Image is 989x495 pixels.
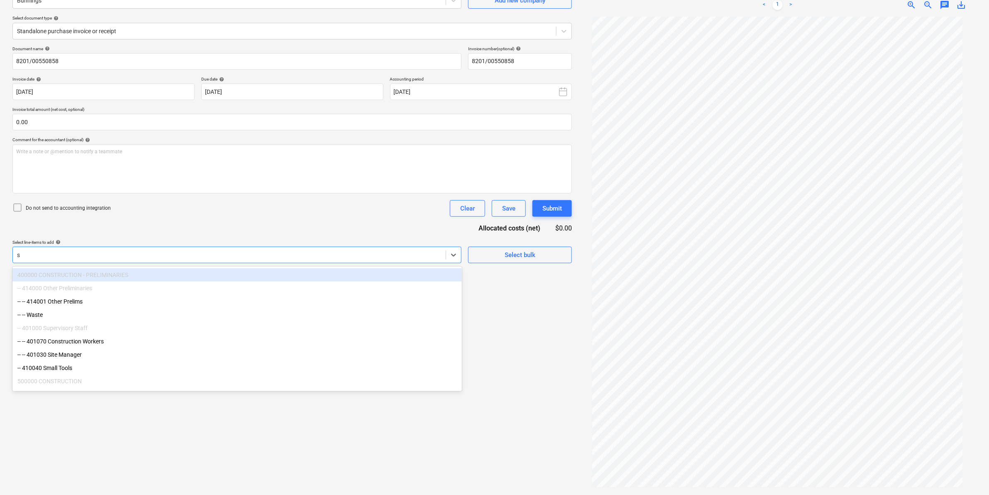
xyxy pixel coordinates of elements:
div: $0.00 [554,223,572,233]
span: help [54,240,61,245]
div: -- -- Waste [12,308,462,321]
div: 400000 CONSTRUCTION - PRELIMINARIES [12,268,462,282]
input: Document name [12,53,462,70]
div: -- 410040 Small Tools [12,361,462,375]
button: Clear [450,200,485,217]
div: Save [502,203,515,214]
input: Invoice total amount (net cost, optional) [12,114,572,130]
div: Document name [12,46,462,51]
p: Invoice total amount (net cost, optional) [12,107,572,114]
div: Submit [542,203,562,214]
div: 500000 CONSTRUCTION [12,375,462,388]
div: Invoice date [12,76,195,82]
div: -- 414000 Other Preliminaries [12,282,462,295]
div: Allocated costs (net) [464,223,554,233]
span: help [52,16,59,21]
button: [DATE] [390,83,572,100]
div: -- -- 401030 Site Manager [12,348,462,361]
div: Clear [460,203,475,214]
span: help [83,137,90,142]
div: Select line-items to add [12,240,462,245]
button: Submit [532,200,572,217]
div: -- -- 401070 Construction Workers [12,335,462,348]
div: Invoice number (optional) [468,46,572,51]
p: Do not send to accounting integration [26,205,111,212]
span: help [514,46,521,51]
p: Accounting period [390,76,572,83]
span: help [217,77,224,82]
button: Save [492,200,526,217]
span: help [34,77,41,82]
input: Invoice number [468,53,572,70]
div: -- -- 525015 Electrical Services [12,388,462,401]
span: help [43,46,50,51]
div: Select document type [12,15,572,21]
div: Due date [201,76,383,82]
input: Due date not specified [201,83,383,100]
div: -- 401000 Supervisory Staff [12,321,462,335]
div: Comment for the accountant (optional) [12,137,572,142]
div: -- -- 414001 Other Prelims [12,295,462,308]
div: Select bulk [505,250,535,260]
input: Invoice date not specified [12,83,195,100]
button: Select bulk [468,247,572,263]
